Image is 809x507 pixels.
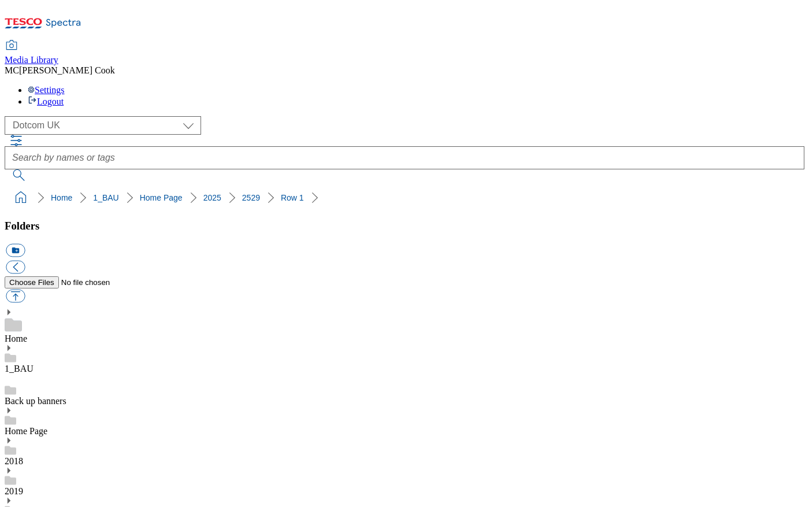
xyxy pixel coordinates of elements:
nav: breadcrumb [5,187,804,209]
a: 1_BAU [5,364,34,373]
a: 2529 [242,193,260,202]
span: [PERSON_NAME] Cook [19,65,115,75]
a: Logout [28,97,64,106]
a: Media Library [5,41,58,65]
input: Search by names or tags [5,146,804,169]
a: 2019 [5,486,23,496]
a: 1_BAU [93,193,118,202]
a: 2025 [203,193,221,202]
a: home [12,188,30,207]
a: Back up banners [5,396,66,406]
a: Settings [28,85,65,95]
a: Home Page [140,193,183,202]
a: Home [51,193,72,202]
a: Home Page [5,426,47,436]
a: Row 1 [281,193,304,202]
h3: Folders [5,220,804,232]
a: Home [5,334,27,343]
span: Media Library [5,55,58,65]
a: 2018 [5,456,23,466]
span: MC [5,65,19,75]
